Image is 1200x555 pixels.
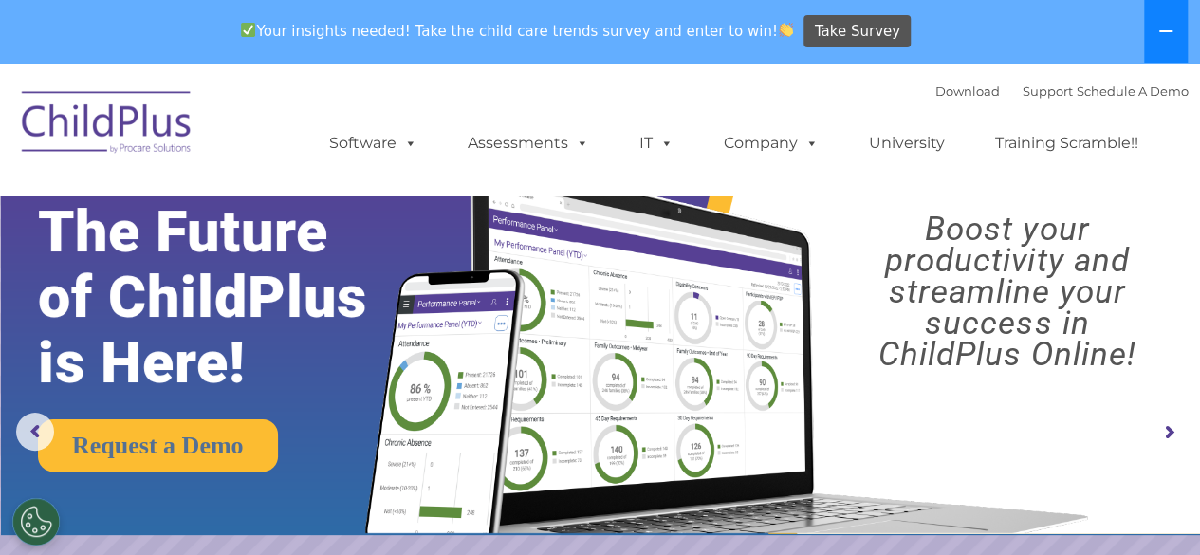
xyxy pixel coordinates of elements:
span: Your insights needed! Take the child care trends survey and enter to win! [233,12,802,49]
a: Company [705,124,838,162]
a: Download [935,83,1000,99]
img: ✅ [241,23,255,37]
span: Phone number [264,203,344,217]
a: Support [1023,83,1073,99]
a: IT [620,124,692,162]
a: Schedule A Demo [1077,83,1189,99]
font: | [935,83,1189,99]
img: ChildPlus by Procare Solutions [12,78,202,173]
a: Assessments [449,124,608,162]
span: Take Survey [815,15,900,48]
a: University [850,124,964,162]
span: Last name [264,125,322,139]
a: Software [310,124,436,162]
rs-layer: Boost your productivity and streamline your success in ChildPlus Online! [829,213,1185,370]
a: Training Scramble!! [976,124,1157,162]
rs-layer: The Future of ChildPlus is Here! [38,199,421,396]
button: Cookies Settings [12,498,60,546]
a: Take Survey [803,15,911,48]
a: Request a Demo [38,419,278,472]
img: 👏 [779,23,793,37]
